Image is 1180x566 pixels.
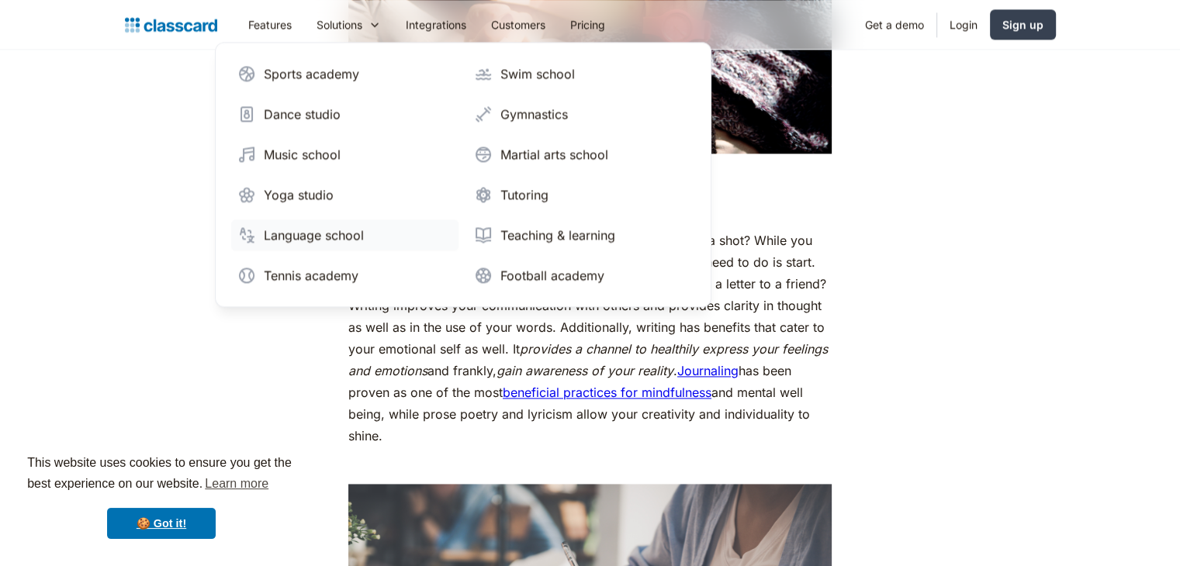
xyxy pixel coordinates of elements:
[304,7,393,42] div: Solutions
[12,439,310,554] div: cookieconsent
[215,42,711,307] nav: Solutions
[264,266,358,285] div: Tennis academy
[231,219,459,250] a: Language school
[500,145,608,164] div: Martial arts school
[393,7,479,42] a: Integrations
[264,64,359,83] div: Sports academy
[348,230,832,447] p: Reading helps you become a better writer, so why not give it a shot? While you may be apprehensiv...
[468,179,695,210] a: Tutoring
[500,105,568,123] div: Gymnastics
[27,454,296,495] span: This website uses cookies to ensure you get the best experience on our website.
[317,16,362,33] div: Solutions
[264,145,341,164] div: Music school
[558,7,618,42] a: Pricing
[497,363,673,378] em: gain awareness of your reality
[1002,16,1043,33] div: Sign up
[231,179,459,210] a: Yoga studio
[503,385,711,400] a: beneficial practices for mindfulness
[107,508,216,539] a: dismiss cookie message
[231,58,459,89] a: Sports academy
[348,341,828,378] em: provides a channel to healthily express your feelings and emotions
[468,219,695,250] a: Teaching & learning
[468,58,695,89] a: Swim school
[937,7,990,42] a: Login
[125,14,217,36] a: home
[264,105,341,123] div: Dance studio
[468,260,695,291] a: Football academy
[236,7,304,42] a: Features
[231,139,459,170] a: Music school
[348,454,832,476] p: ‍
[231,260,459,291] a: Tennis academy
[468,98,695,129] a: Gymnastics
[231,98,459,129] a: Dance studio
[500,226,615,244] div: Teaching & learning
[264,185,334,204] div: Yoga studio
[677,363,739,378] a: Journaling
[990,9,1056,40] a: Sign up
[264,226,364,244] div: Language school
[468,139,695,170] a: Martial arts school
[479,7,558,42] a: Customers
[500,266,604,285] div: Football academy
[500,64,575,83] div: Swim school
[500,185,548,204] div: Tutoring
[202,472,271,495] a: learn more about cookies
[853,7,936,42] a: Get a demo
